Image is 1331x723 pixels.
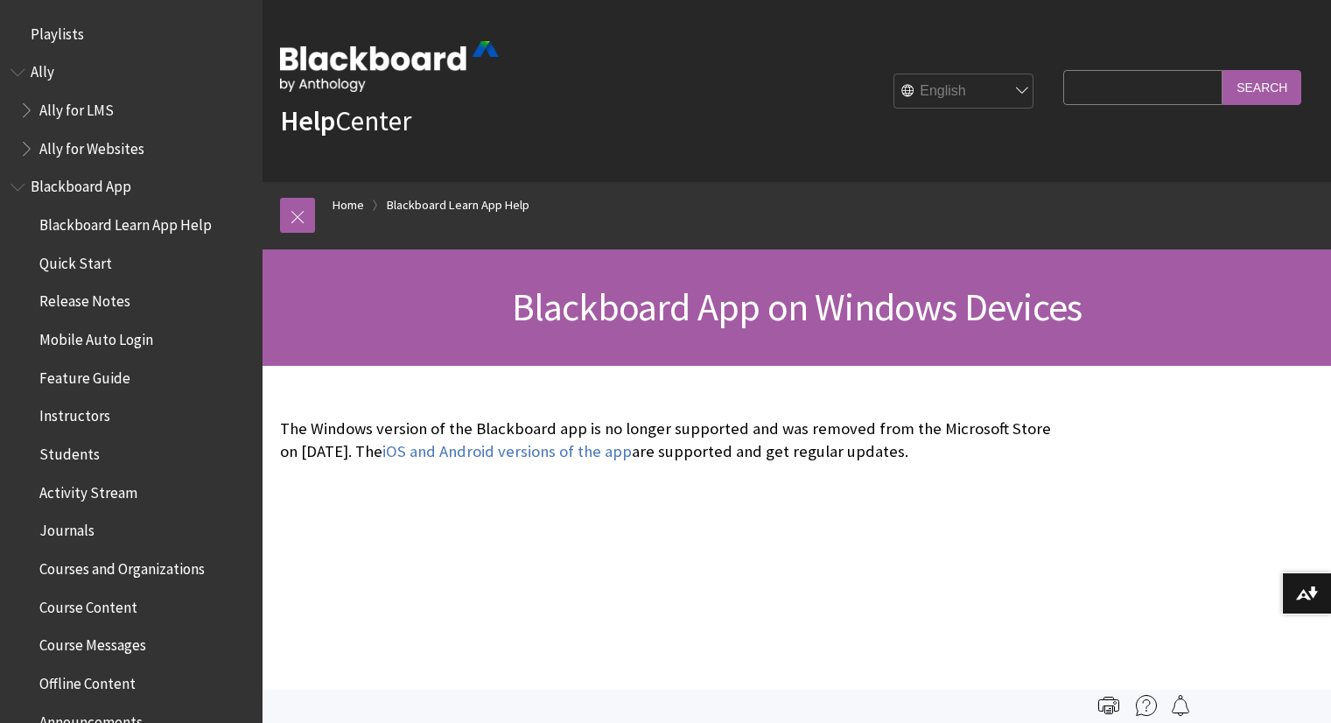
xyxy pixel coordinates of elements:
[39,134,144,158] span: Ally for Websites
[280,103,335,138] strong: Help
[1098,695,1119,716] img: Print
[894,74,1034,109] select: Site Language Selector
[333,194,364,216] a: Home
[39,249,112,272] span: Quick Start
[39,439,100,463] span: Students
[1136,695,1157,716] img: More help
[512,283,1082,331] span: Blackboard App on Windows Devices
[1170,695,1191,716] img: Follow this page
[39,478,137,502] span: Activity Stream
[39,402,110,425] span: Instructors
[11,58,252,164] nav: Book outline for Anthology Ally Help
[1222,70,1301,104] input: Search
[39,554,205,578] span: Courses and Organizations
[382,441,632,462] a: iOS and Android versions of the app
[11,19,252,49] nav: Book outline for Playlists
[31,172,131,196] span: Blackboard App
[39,593,137,616] span: Course Content
[39,669,136,692] span: Offline Content
[39,210,212,234] span: Blackboard Learn App Help
[31,58,54,81] span: Ally
[39,95,114,119] span: Ally for LMS
[280,418,1054,463] p: The Windows version of the Blackboard app is no longer supported and was removed from the Microso...
[39,631,146,655] span: Course Messages
[39,516,95,540] span: Journals
[39,325,153,348] span: Mobile Auto Login
[280,41,499,92] img: Blackboard by Anthology
[280,103,411,138] a: HelpCenter
[39,363,130,387] span: Feature Guide
[39,287,130,311] span: Release Notes
[31,19,84,43] span: Playlists
[387,194,529,216] a: Blackboard Learn App Help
